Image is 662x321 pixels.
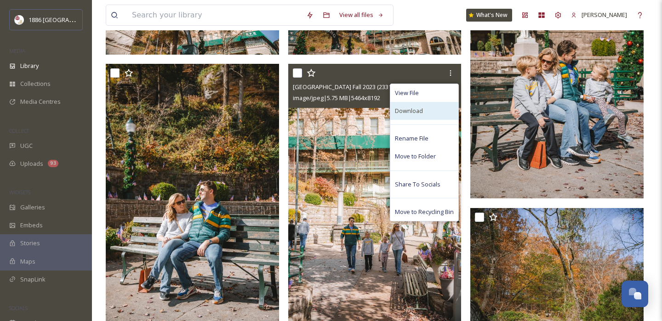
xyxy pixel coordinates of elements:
img: logos.png [15,15,24,24]
div: 93 [48,160,58,167]
input: Search your library [127,5,302,25]
span: Uploads [20,159,43,168]
span: Media Centres [20,97,61,106]
span: UGC [20,141,33,150]
span: View File [395,89,419,97]
span: WIDGETS [9,189,30,196]
span: COLLECT [9,127,29,134]
a: [PERSON_NAME] [566,6,632,24]
span: Stories [20,239,40,248]
span: Maps [20,257,35,266]
span: Galleries [20,203,45,212]
span: SnapLink [20,275,46,284]
a: View all files [335,6,388,24]
button: Open Chat [622,281,648,307]
span: Collections [20,79,51,88]
span: Download [395,107,423,115]
span: SOCIALS [9,304,28,311]
span: [PERSON_NAME] [582,11,627,19]
span: image/jpeg | 5.75 MB | 5464 x 8192 [293,94,380,102]
span: Share To Socials [395,180,440,189]
span: 1886 [GEOGRAPHIC_DATA] [29,15,101,24]
span: Move to Recycling Bin [395,208,454,216]
span: Move to Folder [395,152,436,161]
span: Rename File [395,134,428,143]
span: Library [20,62,39,70]
span: MEDIA [9,47,25,54]
a: What's New [466,9,512,22]
span: [GEOGRAPHIC_DATA] Fall 2023 (2331).jpg [293,83,403,91]
span: Embeds [20,221,43,230]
